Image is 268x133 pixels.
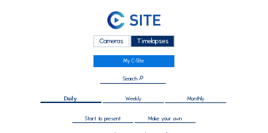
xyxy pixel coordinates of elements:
[149,116,182,122] span: Make your own
[64,96,77,102] span: Daily
[94,55,174,67] a: My C-Site
[34,10,235,33] a: C-SITE Logo
[187,96,204,102] span: Monthly
[94,35,129,47] div: Cameras
[131,35,174,47] div: Timelapses
[107,11,161,29] img: C-SITE Logo
[125,96,141,102] span: Weekly
[85,116,121,122] span: Start to present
